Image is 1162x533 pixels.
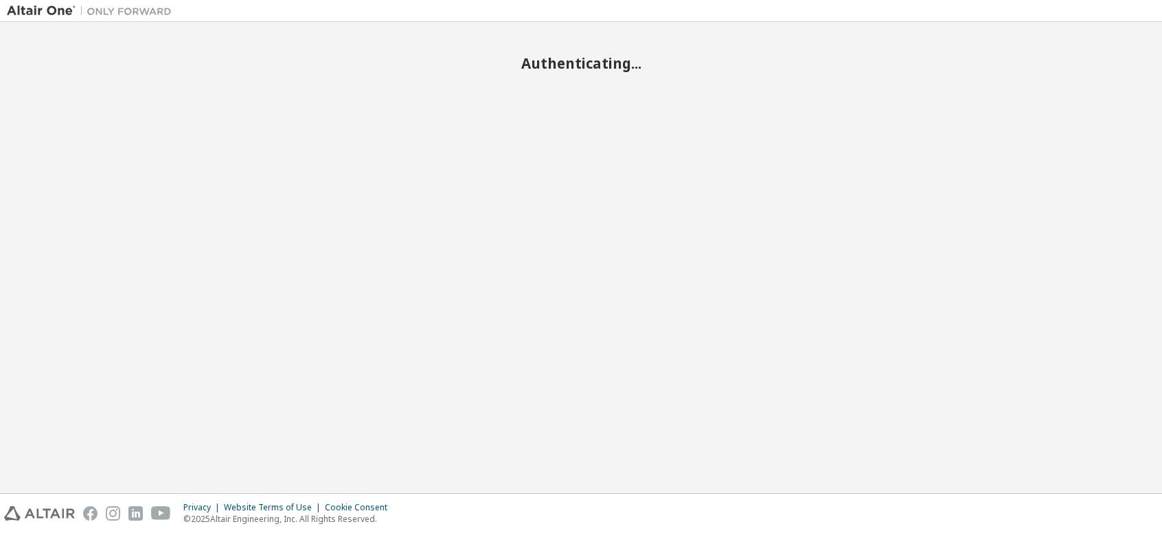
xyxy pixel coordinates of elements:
[106,506,120,521] img: instagram.svg
[7,54,1155,72] h2: Authenticating...
[128,506,143,521] img: linkedin.svg
[183,513,396,525] p: © 2025 Altair Engineering, Inc. All Rights Reserved.
[7,4,179,18] img: Altair One
[325,502,396,513] div: Cookie Consent
[183,502,224,513] div: Privacy
[224,502,325,513] div: Website Terms of Use
[83,506,98,521] img: facebook.svg
[4,506,75,521] img: altair_logo.svg
[151,506,171,521] img: youtube.svg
